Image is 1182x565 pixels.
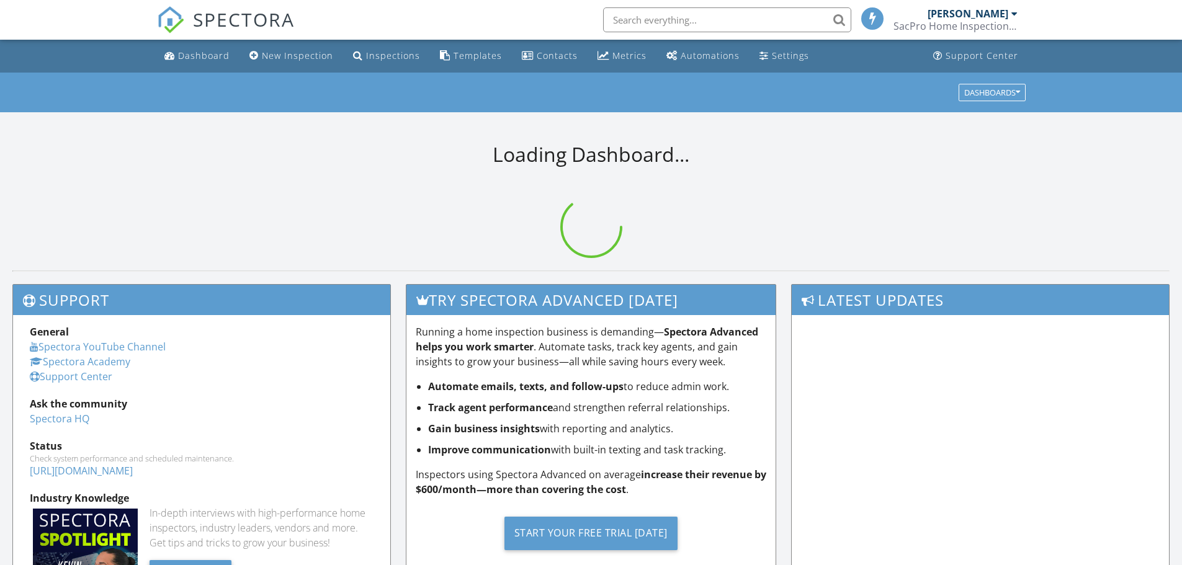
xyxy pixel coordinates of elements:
a: Settings [754,45,814,68]
input: Search everything... [603,7,851,32]
a: Automations (Basic) [661,45,745,68]
strong: Automate emails, texts, and follow-ups [428,380,624,393]
li: with reporting and analytics. [428,421,767,436]
p: Running a home inspection business is demanding— . Automate tasks, track key agents, and gain ins... [416,324,767,369]
div: SacPro Home Inspections, Inc. [893,20,1018,32]
strong: General [30,325,69,339]
strong: Spectora Advanced helps you work smarter [416,325,758,354]
img: The Best Home Inspection Software - Spectora [157,6,184,33]
div: New Inspection [262,50,333,61]
strong: Improve communication [428,443,551,456]
span: SPECTORA [193,6,295,32]
h3: Try spectora advanced [DATE] [406,285,776,315]
div: Check system performance and scheduled maintenance. [30,453,374,463]
a: SPECTORA [157,17,295,43]
li: and strengthen referral relationships. [428,400,767,415]
div: Automations [681,50,740,61]
a: Inspections [348,45,425,68]
div: Status [30,438,374,453]
div: Start Your Free Trial [DATE] [504,517,678,550]
a: Support Center [30,370,112,383]
div: Metrics [612,50,647,61]
div: Inspections [366,50,420,61]
a: Support Center [928,45,1023,68]
div: Industry Knowledge [30,491,374,505]
a: [URL][DOMAIN_NAME] [30,464,133,478]
div: [PERSON_NAME] [928,7,1008,20]
h3: Support [13,285,390,315]
a: Spectora HQ [30,412,89,425]
a: New Inspection [244,45,338,68]
strong: Track agent performance [428,401,553,414]
h3: Latest Updates [792,285,1169,315]
div: Ask the community [30,396,374,411]
a: Templates [435,45,507,68]
button: Dashboards [959,84,1026,101]
div: Settings [772,50,809,61]
a: Spectora YouTube Channel [30,340,166,354]
li: to reduce admin work. [428,379,767,394]
strong: Gain business insights [428,422,540,435]
div: Support Center [946,50,1018,61]
a: Dashboard [159,45,235,68]
div: Templates [454,50,502,61]
li: with built-in texting and task tracking. [428,442,767,457]
a: Start Your Free Trial [DATE] [416,507,767,559]
a: Spectora Academy [30,355,130,368]
a: Contacts [517,45,583,68]
strong: increase their revenue by $600/month—more than covering the cost [416,468,766,496]
div: Dashboards [964,88,1020,97]
p: Inspectors using Spectora Advanced on average . [416,467,767,497]
div: In-depth interviews with high-performance home inspectors, industry leaders, vendors and more. Ge... [150,505,374,550]
a: Metrics [593,45,651,68]
div: Contacts [537,50,578,61]
div: Dashboard [178,50,230,61]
